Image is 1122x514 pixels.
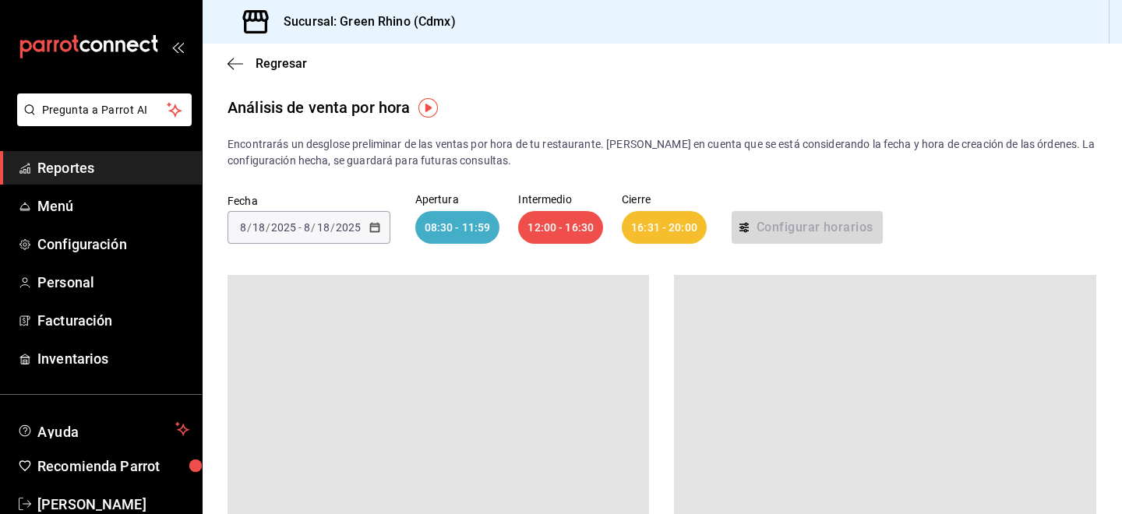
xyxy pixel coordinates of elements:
button: open_drawer_menu [171,40,184,53]
input: -- [303,221,311,234]
input: ---- [335,221,362,234]
span: Menú [37,195,189,217]
label: Fecha [228,195,390,206]
span: Pregunta a Parrot AI [42,102,168,118]
p: Cierre [622,194,707,205]
input: -- [252,221,266,234]
span: Ayuda [37,420,169,438]
input: ---- [270,221,297,234]
button: Regresar [228,56,307,71]
span: Regresar [256,56,307,71]
span: Facturación [37,310,189,331]
span: Personal [37,272,189,293]
span: Recomienda Parrot [37,456,189,477]
div: 12:00 - 16:30 [518,211,603,244]
span: Configuración [37,234,189,255]
h3: Sucursal: Green Rhino (Cdmx) [271,12,456,31]
span: / [247,221,252,234]
p: Apertura [415,194,500,205]
span: / [266,221,270,234]
a: Pregunta a Parrot AI [11,113,192,129]
span: Reportes [37,157,189,178]
span: Inventarios [37,348,189,369]
div: 16:31 - 20:00 [622,211,707,244]
span: / [311,221,316,234]
input: -- [316,221,330,234]
button: Pregunta a Parrot AI [17,93,192,126]
p: Intermedio [518,194,603,205]
input: -- [239,221,247,234]
div: Análisis de venta por hora [228,96,410,119]
span: / [330,221,335,234]
img: Tooltip marker [418,98,438,118]
p: Encontrarás un desglose preliminar de las ventas por hora de tu restaurante. [PERSON_NAME] en cue... [228,136,1097,169]
span: - [298,221,302,234]
div: 08:30 - 11:59 [415,211,500,244]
